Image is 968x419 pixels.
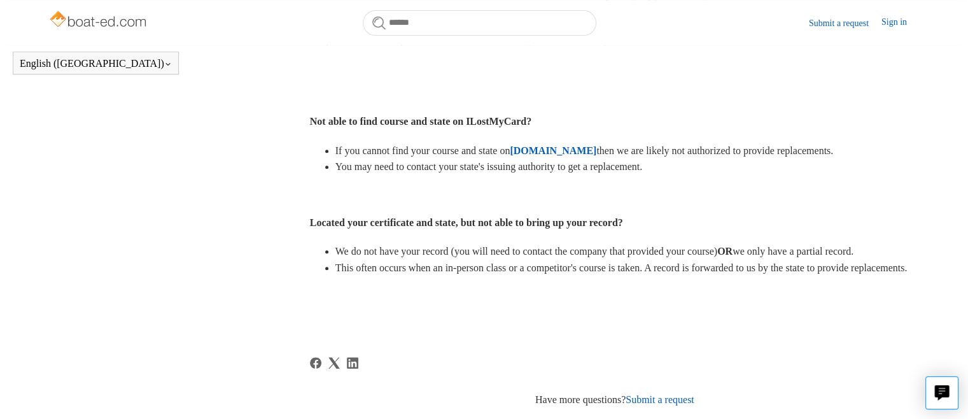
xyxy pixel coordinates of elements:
[363,10,596,36] input: Search
[328,357,340,369] svg: Share this page on X Corp
[925,376,958,409] button: Live chat
[881,15,920,31] a: Sign in
[48,8,150,33] img: Boat-Ed Help Center home page
[310,217,623,228] strong: Located your certificate and state, but not able to bring up your record?
[335,161,642,172] span: You may need to contact your state's issuing authority to get a replacement.
[809,17,881,30] a: Submit a request
[626,394,694,405] a: Submit a request
[335,145,510,156] span: If you cannot find your course and state on
[310,357,321,369] a: Facebook
[717,246,733,257] strong: OR
[347,357,358,369] a: LinkedIn
[328,357,340,369] a: X Corp
[310,116,531,127] strong: Not able to find course and state on ILostMyCard?
[596,145,833,156] span: then we are likely not authorized to provide replacements.
[335,246,853,257] span: We do not have your record (you will need to contact the company that provided your course) we on...
[310,392,920,408] div: Have more questions?
[347,357,358,369] svg: Share this page on LinkedIn
[335,262,908,273] span: This often occurs when an in-person class or a competitor's course is taken. A record is forwarde...
[310,357,321,369] svg: Share this page on Facebook
[510,145,596,156] a: [DOMAIN_NAME]
[20,58,172,69] button: English ([GEOGRAPHIC_DATA])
